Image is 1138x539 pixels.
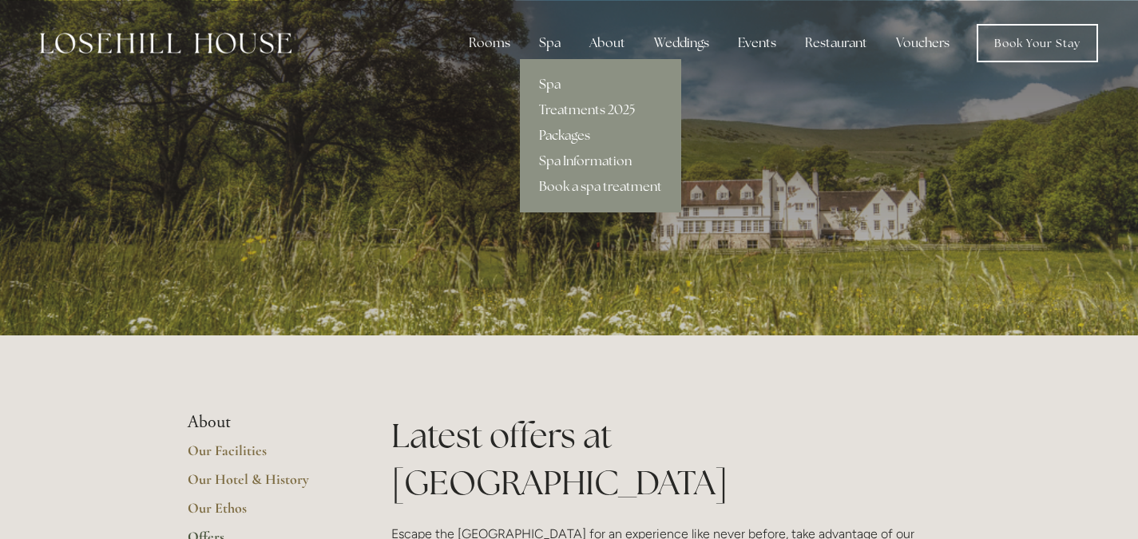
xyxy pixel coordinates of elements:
div: About [577,27,638,59]
a: Our Ethos [188,499,340,528]
img: Losehill House [40,33,291,54]
h1: Latest offers at [GEOGRAPHIC_DATA] [391,412,951,506]
a: Packages [520,123,681,149]
div: Restaurant [792,27,880,59]
a: Our Hotel & History [188,470,340,499]
div: Spa [526,27,573,59]
a: Spa Information [520,149,681,174]
a: Spa [520,72,681,97]
a: Treatments 2025 [520,97,681,123]
div: Events [725,27,789,59]
div: Weddings [641,27,722,59]
li: About [188,412,340,433]
a: Vouchers [883,27,962,59]
a: Book a spa treatment [520,174,681,200]
a: Our Facilities [188,442,340,470]
div: Rooms [456,27,523,59]
a: Book Your Stay [977,24,1098,62]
